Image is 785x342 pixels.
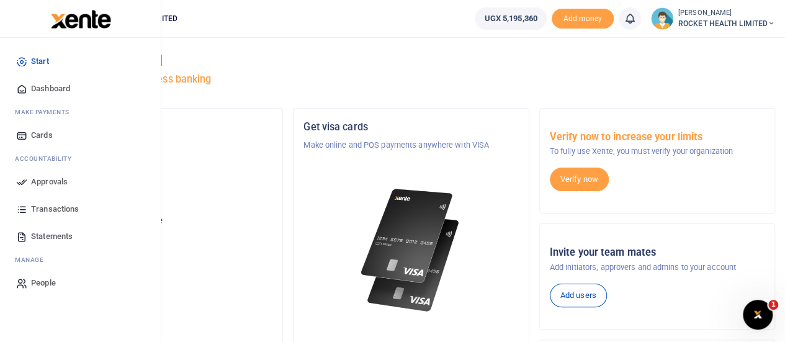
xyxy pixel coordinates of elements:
[550,246,765,259] h5: Invite your team mates
[31,176,68,188] span: Approvals
[550,261,765,274] p: Add initiators, approvers and admins to your account
[303,139,518,151] p: Make online and POS payments anywhere with VISA
[31,83,70,95] span: Dashboard
[10,149,151,168] li: Ac
[743,300,773,330] iframe: Intercom live chat
[678,8,775,19] small: [PERSON_NAME]
[10,269,151,297] a: People
[21,107,70,117] span: ake Payments
[550,168,609,191] a: Verify now
[651,7,775,30] a: profile-user [PERSON_NAME] ROCKET HEALTH LIMITED
[10,122,151,149] a: Cards
[10,102,151,122] li: M
[51,10,111,29] img: logo-large
[552,9,614,29] li: Toup your wallet
[550,284,607,307] a: Add users
[550,131,765,143] h5: Verify now to increase your limits
[31,129,53,142] span: Cards
[21,255,44,264] span: anage
[31,230,73,243] span: Statements
[47,53,775,67] h4: Hello [PERSON_NAME]
[651,7,673,30] img: profile-user
[58,187,272,200] p: ROCKET HEALTH LIMITED
[24,154,71,163] span: countability
[475,7,546,30] a: UGX 5,195,360
[552,9,614,29] span: Add money
[10,196,151,223] a: Transactions
[58,230,272,243] h5: UGX 5,195,360
[58,215,272,227] p: Your current account balance
[10,223,151,250] a: Statements
[10,48,151,75] a: Start
[50,14,111,23] a: logo-small logo-large logo-large
[303,121,518,133] h5: Get visa cards
[10,168,151,196] a: Approvals
[31,55,49,68] span: Start
[31,277,56,289] span: People
[550,145,765,158] p: To fully use Xente, you must verify your organization
[58,169,272,181] h5: Account
[10,250,151,269] li: M
[768,300,778,310] span: 1
[47,73,775,86] h5: Welcome to better business banking
[58,121,272,133] h5: Organization
[484,12,537,25] span: UGX 5,195,360
[678,18,775,29] span: ROCKET HEALTH LIMITED
[470,7,551,30] li: Wallet ballance
[10,75,151,102] a: Dashboard
[357,181,465,320] img: xente-_physical_cards.png
[58,139,272,151] p: GUARDIAN HEALTH LIMITED
[31,203,79,215] span: Transactions
[552,13,614,22] a: Add money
